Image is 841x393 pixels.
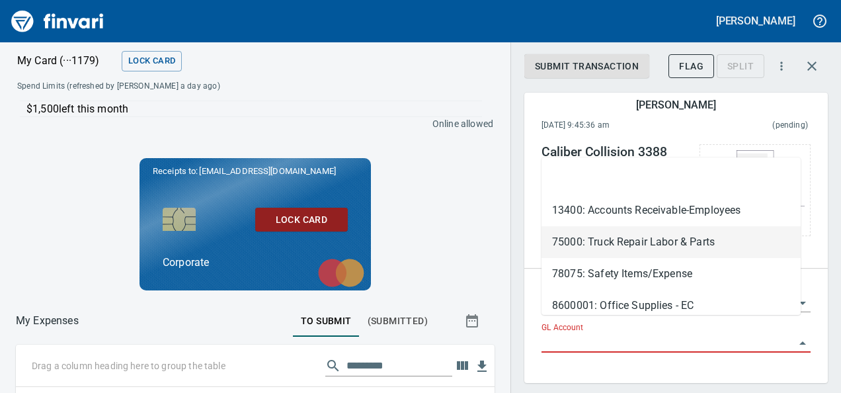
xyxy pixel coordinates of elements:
p: Drag a column heading here to group the table [32,359,225,372]
button: [PERSON_NAME] [713,11,799,31]
div: Transaction still pending, cannot split yet. It usually takes 2-3 days for a merchant to settle a... [717,60,764,71]
span: Flag [679,58,703,75]
button: Close [793,334,812,353]
span: To Submit [301,313,352,329]
h5: [PERSON_NAME] [636,98,715,112]
h5: [PERSON_NAME] [716,14,795,28]
button: More [767,52,796,81]
li: 78075: Safety Items/Expense [541,258,801,290]
nav: breadcrumb [16,313,79,329]
span: [EMAIL_ADDRESS][DOMAIN_NAME] [198,165,337,177]
button: Flag [668,54,714,79]
img: Select file [705,150,805,230]
button: Choose columns to display [452,356,472,376]
img: mastercard.svg [311,252,371,294]
p: My Expenses [16,313,79,329]
p: Corporate [163,255,348,271]
li: 75000: Truck Repair Labor & Parts [541,226,801,258]
button: Open [793,294,812,312]
li: 13400: Accounts Receivable-Employees [541,195,801,226]
p: Receipts to: [153,165,358,178]
p: Online allowed [7,117,493,130]
button: Show transactions within a particular date range [452,305,495,337]
span: Spend Limits (refreshed by [PERSON_NAME] a day ago) [17,80,355,93]
span: Submit Transaction [535,58,639,75]
span: [DATE] 9:45:36 am [541,119,691,132]
button: Lock Card [122,51,182,71]
button: Lock Card [255,208,348,232]
span: This charge has not been settled by the merchant yet. This usually takes a couple of days but in ... [691,119,808,132]
label: GL Account [541,324,583,332]
span: Lock Card [266,212,337,228]
button: Submit Transaction [524,54,649,79]
img: Finvari [8,5,107,37]
span: Lock Card [128,54,175,69]
button: Close transaction [796,50,828,82]
p: My Card (···1179) [17,53,116,69]
button: Download Table [472,357,492,376]
h4: Caliber Collision 3388 [GEOGRAPHIC_DATA] [GEOGRAPHIC_DATA] [541,144,686,192]
li: 8600001: Office Supplies - EC [541,290,801,322]
p: $1,500 left this month [26,101,482,117]
span: (Submitted) [368,313,428,329]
